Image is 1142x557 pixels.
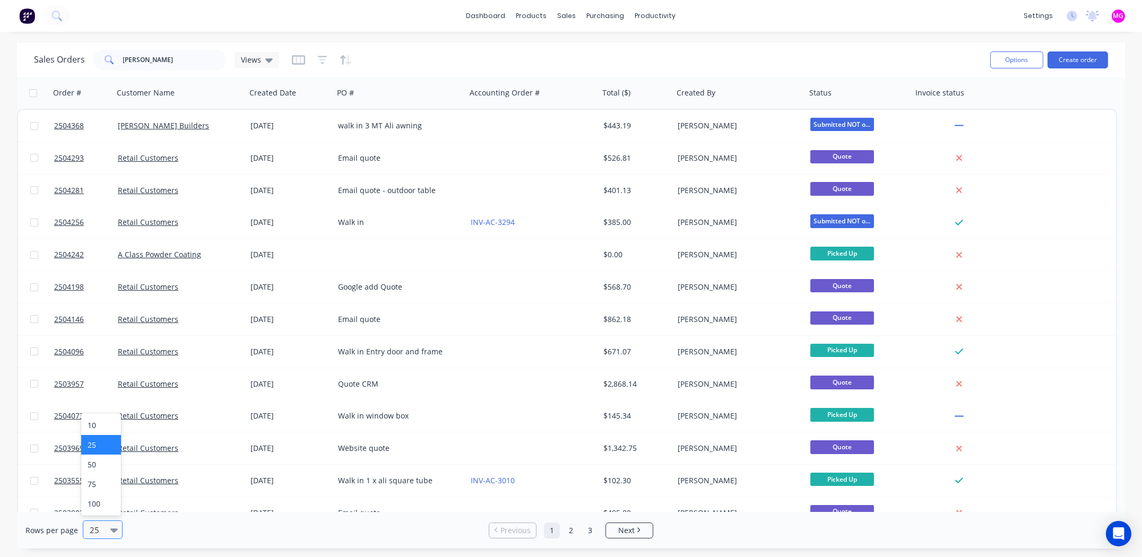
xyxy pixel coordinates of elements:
span: Picked Up [810,344,874,357]
div: [DATE] [250,346,330,357]
div: [PERSON_NAME] [678,443,795,454]
div: Invoice status [915,88,964,98]
span: Quote [810,440,874,454]
div: $401.13 [603,185,666,196]
div: Email quote [338,314,456,325]
a: Previous page [489,525,536,536]
div: $526.81 [603,153,666,163]
span: 2503903 [54,508,84,518]
div: Accounting Order # [470,88,540,98]
div: $1,342.75 [603,443,666,454]
div: [DATE] [250,120,330,131]
div: Total ($) [602,88,630,98]
div: 100 [81,494,121,514]
div: [PERSON_NAME] [678,249,795,260]
a: Retail Customers [118,379,178,389]
div: Created Date [249,88,296,98]
span: Picked Up [810,473,874,486]
div: 50 [81,455,121,474]
a: 2504146 [54,303,118,335]
a: A Class Powder Coating [118,249,201,259]
div: [DATE] [250,249,330,260]
div: [DATE] [250,411,330,421]
div: [PERSON_NAME] [678,475,795,486]
a: 2503903 [54,497,118,529]
span: 2504256 [54,217,84,228]
span: 2504198 [54,282,84,292]
a: 2504242 [54,239,118,271]
div: [DATE] [250,217,330,228]
div: sales [552,8,582,24]
span: MG [1113,11,1124,21]
div: $443.19 [603,120,666,131]
a: 2504256 [54,206,118,238]
a: dashboard [461,8,511,24]
a: Retail Customers [118,314,178,324]
a: INV-AC-3294 [471,217,515,227]
a: Retail Customers [118,346,178,356]
span: 2504293 [54,153,84,163]
div: [DATE] [250,508,330,518]
a: 2504073 [54,400,118,432]
ul: Pagination [485,523,657,538]
span: Quote [810,505,874,518]
div: $862.18 [603,314,666,325]
div: purchasing [582,8,630,24]
div: [PERSON_NAME] [678,346,795,357]
div: [PERSON_NAME] [678,379,795,389]
div: [PERSON_NAME] [678,314,795,325]
div: Website quote [338,443,456,454]
a: 2504096 [54,336,118,368]
div: Status [809,88,832,98]
div: products [511,8,552,24]
div: [PERSON_NAME] [678,120,795,131]
div: walk in 3 MT Ali awning [338,120,456,131]
div: $671.07 [603,346,666,357]
a: Page 3 [582,523,598,538]
div: [PERSON_NAME] [678,185,795,196]
span: Quote [810,279,874,292]
div: Order # [53,88,81,98]
div: [DATE] [250,379,330,389]
span: 2503957 [54,379,84,389]
a: [PERSON_NAME] Builders [118,120,209,130]
span: Quote [810,182,874,195]
div: Walk in [338,217,456,228]
a: Page 1 is your current page [544,523,560,538]
a: 2504293 [54,142,118,174]
div: Open Intercom Messenger [1106,521,1131,546]
div: $495.00 [603,508,666,518]
a: 2504281 [54,175,118,206]
a: Retail Customers [118,508,178,518]
span: Previous [500,525,531,536]
a: Retail Customers [118,411,178,421]
span: Submitted NOT o... [810,118,874,131]
div: Walk in Entry door and frame [338,346,456,357]
a: Page 2 [563,523,579,538]
span: Submitted NOT o... [810,214,874,228]
a: INV-AC-3010 [471,475,515,485]
div: Quote CRM [338,379,456,389]
div: [PERSON_NAME] [678,508,795,518]
div: [DATE] [250,185,330,196]
img: Factory [19,8,35,24]
a: 2503957 [54,368,118,400]
div: Walk in 1 x ali square tube [338,475,456,486]
span: Views [241,54,261,65]
a: 2504368 [54,110,118,142]
a: Retail Customers [118,443,178,453]
a: Retail Customers [118,475,178,485]
div: Created By [677,88,715,98]
div: productivity [630,8,681,24]
div: Email quote [338,153,456,163]
div: PO # [337,88,354,98]
div: [DATE] [250,314,330,325]
a: Retail Customers [118,185,178,195]
button: Options [990,51,1043,68]
div: Google add Quote [338,282,456,292]
span: 2504281 [54,185,84,196]
span: Quote [810,376,874,389]
a: Retail Customers [118,153,178,163]
div: [DATE] [250,443,330,454]
input: Search... [123,49,227,71]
